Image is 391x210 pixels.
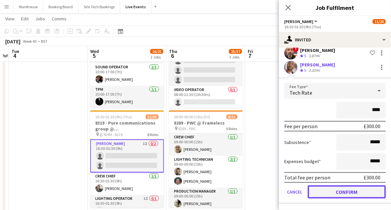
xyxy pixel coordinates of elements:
[90,86,164,108] app-card-role: TPM1/110:00-17:00 (7h)[PERSON_NAME]
[90,110,164,208] app-job-card: 16:30-01:30 (9h) (Thu)11/208319 - Pure communications group @ [GEOGRAPHIC_DATA] @ NHM - 83198 Rol...
[150,49,163,54] span: 16/25
[169,48,177,54] span: Thu
[89,52,99,59] span: 5
[169,188,243,210] app-card-role: Production Manager1/109:00-00:00 (15h)[PERSON_NAME]
[307,68,321,73] div: 3.32mi
[100,132,123,137] span: @ NHM - 8319
[364,123,380,129] div: £300.00
[248,48,253,54] span: Fri
[90,173,164,195] app-card-role: Crew Chief1/116:30-01:30 (9h)[PERSON_NAME]
[284,19,313,24] span: Carpenter
[52,16,67,22] span: Comms
[284,158,321,164] label: Expenses budget
[226,114,237,119] span: 8/11
[35,16,45,22] span: Jobs
[279,32,391,48] div: Invited
[284,174,330,181] div: Total fee per person
[90,139,164,173] app-card-role: [PERSON_NAME]1I0/216:30-01:30 (9h)
[151,55,163,59] div: 2 Jobs
[18,14,31,23] a: Edit
[300,62,335,68] div: [PERSON_NAME]
[22,39,38,44] span: Week 45
[226,126,237,131] span: 9 Roles
[373,19,386,24] span: 11/20
[168,52,177,59] span: 6
[293,46,299,52] span: !
[364,174,380,181] div: £300.00
[3,14,17,23] a: View
[12,48,19,54] span: Tue
[96,114,132,119] span: 16:30-01:30 (9h) (Thu)
[148,132,159,137] span: 8 Roles
[284,24,386,29] div: 16:30-01:30 (9h) (Thu)
[279,3,391,12] h3: Job Fulfilment
[90,48,99,54] span: Wed
[90,63,164,86] app-card-role: Sound Operator1/110:00-17:00 (7h)[PERSON_NAME]
[307,53,321,59] div: 3.87mi
[284,185,305,198] button: Cancel
[21,16,29,22] span: Edit
[90,120,164,132] h3: 8319 - Pure communications group @ [GEOGRAPHIC_DATA]
[43,0,78,13] button: Booking Board
[284,139,311,145] label: Subsistence
[169,156,243,188] app-card-role: Lighting Technician2/209:00-00:00 (15h)[PERSON_NAME][PERSON_NAME]
[33,14,48,23] a: Jobs
[120,0,152,13] button: Live Events
[78,0,120,13] button: Site Tech Bookings
[169,133,243,156] app-card-role: Crew Chief1/109:00-00:00 (15h)[PERSON_NAME]
[304,53,306,58] span: 5
[304,68,306,73] span: 5
[308,185,386,198] button: Confirm
[41,39,47,44] div: BST
[284,19,319,24] button: [PERSON_NAME]
[169,86,243,108] app-card-role: Video Operator0/108:00-21:30 (13h30m)
[284,123,318,129] div: Fee per person
[247,52,253,59] span: 7
[14,0,43,13] button: Warehouse
[300,47,335,53] div: [PERSON_NAME]
[49,14,69,23] a: Comms
[5,38,20,45] div: [DATE]
[179,126,196,131] span: 8289 - PWC
[169,45,243,86] app-card-role: Camera Operator0/308:00-20:30 (12h30m)
[169,120,243,126] h3: 8289 - PWC @ Frameless
[174,114,210,119] span: 09:00-00:00 (15h) (Fri)
[169,110,243,208] app-job-card: 09:00-00:00 (15h) (Fri)8/118289 - PWC @ Frameless 8289 - PWC9 RolesCrew Chief1/109:00-00:00 (15h)...
[229,49,242,54] span: 25/37
[146,114,159,119] span: 11/20
[5,16,14,22] span: View
[229,55,242,59] div: 3 Jobs
[11,52,19,59] span: 4
[290,89,312,96] span: Tech Rate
